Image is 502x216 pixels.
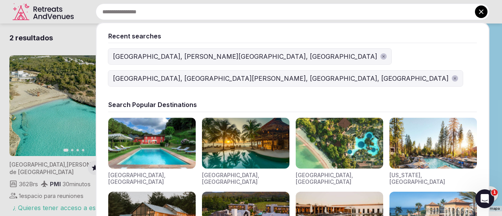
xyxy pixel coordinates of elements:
[108,49,391,64] button: [GEOGRAPHIC_DATA], [PERSON_NAME][GEOGRAPHIC_DATA], [GEOGRAPHIC_DATA]
[475,189,494,208] iframe: Chat en vivo de Intercom
[108,100,477,109] div: Search Popular Destinations
[113,74,449,83] div: [GEOGRAPHIC_DATA], [GEOGRAPHIC_DATA][PERSON_NAME], [GEOGRAPHIC_DATA], [GEOGRAPHIC_DATA]
[108,118,196,169] img: Visit venues for Toscana, Italy
[108,32,477,40] div: Recent searches
[108,71,463,86] button: [GEOGRAPHIC_DATA], [GEOGRAPHIC_DATA][PERSON_NAME], [GEOGRAPHIC_DATA], [GEOGRAPHIC_DATA]
[296,172,383,185] div: [GEOGRAPHIC_DATA], [GEOGRAPHIC_DATA]
[113,52,377,61] div: [GEOGRAPHIC_DATA], [PERSON_NAME][GEOGRAPHIC_DATA], [GEOGRAPHIC_DATA]
[296,118,383,169] img: Visit venues for Indonesia, Bali
[108,172,196,185] div: [GEOGRAPHIC_DATA], [GEOGRAPHIC_DATA]
[389,118,477,185] div: Visit venues for California, USA
[202,172,289,185] div: [GEOGRAPHIC_DATA], [GEOGRAPHIC_DATA]
[296,118,383,185] div: Visit venues for Indonesia, Bali
[202,118,289,185] div: Visit venues for Riviera Maya, Mexico
[108,118,196,185] div: Visit venues for Toscana, Italy
[389,172,477,185] div: [US_STATE], [GEOGRAPHIC_DATA]
[493,190,496,195] font: 1
[202,118,289,169] img: Visit venues for Riviera Maya, Mexico
[389,118,477,169] img: Visit venues for California, USA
